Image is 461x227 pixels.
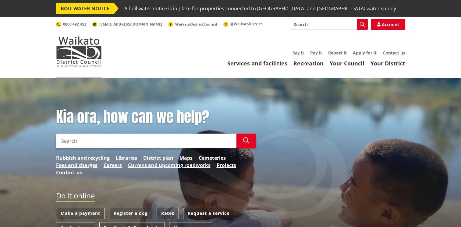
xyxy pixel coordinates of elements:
[104,162,122,169] a: Careers
[328,50,347,56] a: Report it
[56,3,114,14] span: BOIL WATER NOTICE
[128,162,211,169] a: Current and upcoming roadworks
[143,154,173,162] a: District plan
[56,22,86,27] a: 0800 492 452
[92,22,162,27] a: [EMAIL_ADDRESS][DOMAIN_NAME]
[116,154,137,162] a: Libraries
[293,50,304,56] a: Say it
[217,162,236,169] a: Projects
[353,50,377,56] a: Apply for it
[199,154,226,162] a: Cemeteries
[124,3,397,14] span: A boil water notice is in place for properties connected to [GEOGRAPHIC_DATA] and [GEOGRAPHIC_DAT...
[293,60,324,67] a: Recreation
[56,134,236,148] input: Search input
[56,208,105,219] a: Make a payment
[56,162,98,169] a: Fees and charges
[175,22,217,27] span: WaikatoDistrictCouncil
[56,169,82,176] a: Contact us
[56,37,102,67] img: Waikato District Council - Te Kaunihera aa Takiwaa o Waikato
[383,50,405,56] a: Contact us
[157,208,179,219] a: Rates
[56,108,256,126] h1: Kia ora, how can we help?
[183,208,234,219] a: Request a service
[168,22,217,27] a: WaikatoDistrictCouncil
[56,154,110,162] a: Rubbish and recycling
[290,19,368,30] input: Search input
[56,191,95,202] h2: Do it online
[99,22,162,27] span: [EMAIL_ADDRESS][DOMAIN_NAME]
[227,60,287,67] a: Services and facilities
[223,21,262,26] a: @WaikatoDistrict
[330,60,364,67] a: Your Council
[371,60,405,67] a: Your District
[371,19,405,30] a: Account
[230,21,262,26] span: @WaikatoDistrict
[310,50,322,56] a: Pay it
[179,154,193,162] a: Maps
[109,208,152,219] a: Register a dog
[63,22,86,27] span: 0800 492 452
